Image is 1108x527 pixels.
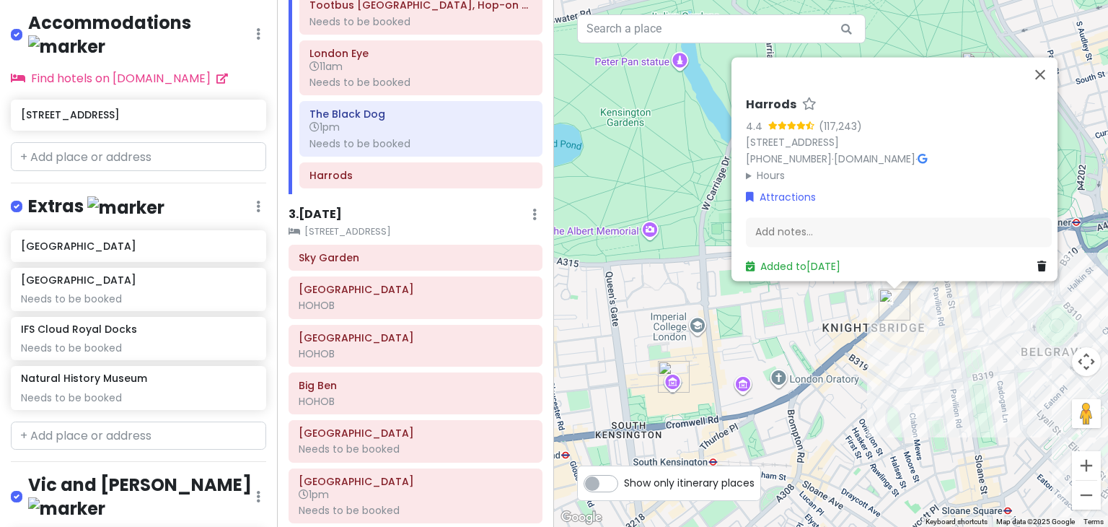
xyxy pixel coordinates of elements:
button: Keyboard shortcuts [925,517,988,527]
span: 1pm [299,487,329,502]
div: HOHOB [299,395,532,408]
a: Delete place [1037,259,1052,275]
h6: Natural History Museum [21,372,147,385]
h6: The Black Dog [309,108,532,121]
span: 11am [309,59,343,74]
div: Needs to be booked [21,341,255,354]
a: Attractions [746,190,816,206]
h4: Accommodations [28,12,256,58]
h6: Big Ben [299,379,532,392]
div: · · [746,97,1052,183]
a: Added to[DATE] [746,260,840,274]
div: 4.4 [746,118,768,134]
span: 1pm [309,120,340,134]
h6: Harrods [309,169,532,182]
h6: Westminster Abbey [299,427,532,440]
div: Needs to be booked [21,292,255,305]
h6: Tower Bridge [299,331,532,344]
h4: Vic and [PERSON_NAME] [28,474,256,520]
div: Needs to be booked [309,15,532,28]
div: (117,243) [819,118,862,134]
h6: IFS Cloud Royal Docks [21,323,137,336]
div: Needs to be booked [309,137,532,150]
img: marker [28,497,105,520]
div: Needs to be booked [299,443,532,456]
a: [PHONE_NUMBER] [746,152,832,166]
input: Search a place [577,14,866,43]
h6: Tower of London [299,283,532,296]
a: Star place [802,97,817,113]
div: Hyde Park Winter Wonderland [956,46,999,90]
div: Needs to be booked [309,76,532,89]
h6: [STREET_ADDRESS] [21,108,255,121]
h6: Sky Garden [299,251,532,264]
div: Add notes... [746,217,1052,248]
div: Needs to be booked [299,504,532,517]
span: Show only itinerary places [624,475,755,491]
h6: 3 . [DATE] [289,207,342,222]
a: [STREET_ADDRESS] [746,136,839,150]
a: [DOMAIN_NAME] [834,152,915,166]
h6: Harrods [746,97,796,113]
summary: Hours [746,167,1052,183]
input: + Add place or address [11,142,266,171]
h6: London Eye [309,47,532,60]
button: Zoom in [1072,451,1101,480]
small: [STREET_ADDRESS] [289,225,542,239]
div: Harrods [873,283,916,326]
button: Close [1023,57,1058,92]
div: HOHOB [299,299,532,312]
button: Map camera controls [1072,347,1101,376]
a: Find hotels on [DOMAIN_NAME] [11,70,228,87]
button: Zoom out [1072,481,1101,510]
div: Natural History Museum [652,355,695,398]
div: Needs to be booked [21,391,255,404]
img: Google [558,508,605,527]
a: Terms (opens in new tab) [1083,518,1104,526]
i: Google Maps [918,154,927,164]
span: Map data ©2025 Google [996,518,1075,526]
h4: Extras [28,195,164,219]
img: marker [87,196,164,219]
img: marker [28,35,105,58]
h6: [GEOGRAPHIC_DATA] [21,240,255,253]
h6: Hyde Park Winter Wonderland [299,475,532,488]
div: HOHOB [299,347,532,360]
button: Drag Pegman onto the map to open Street View [1072,399,1101,428]
input: + Add place or address [11,422,266,450]
h6: [GEOGRAPHIC_DATA] [21,274,136,287]
a: Open this area in Google Maps (opens a new window) [558,508,605,527]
